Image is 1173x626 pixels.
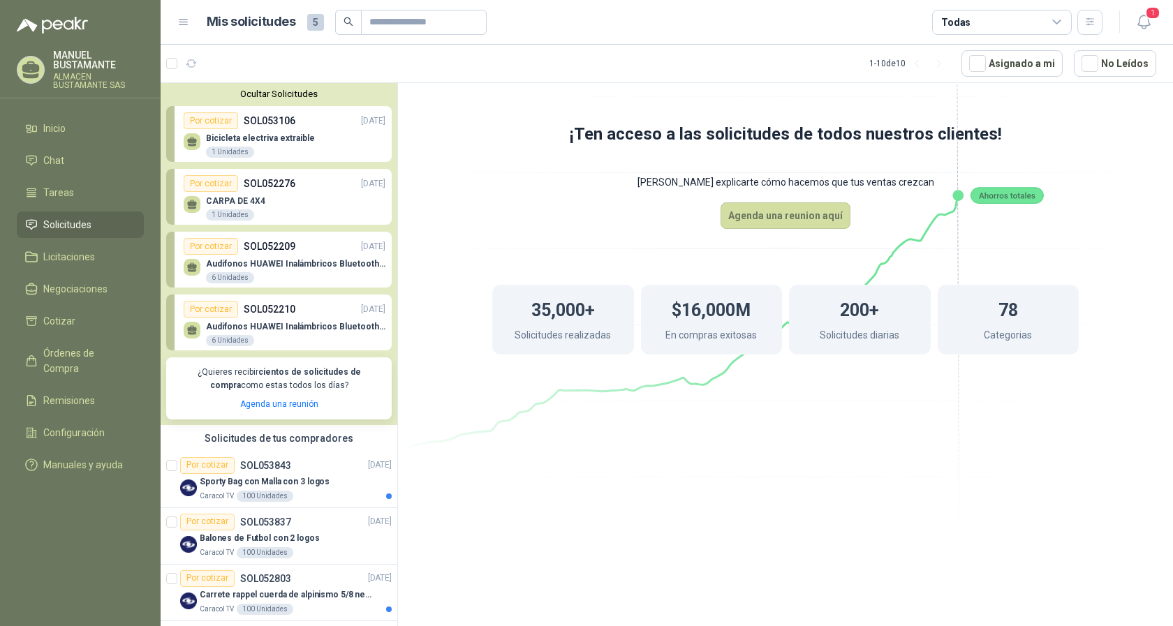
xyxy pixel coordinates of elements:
a: Por cotizarSOL053106[DATE] Bicicleta electriva extraible1 Unidades [166,106,392,162]
p: Carrete rappel cuerda de alpinismo 5/8 negra 16mm [200,588,374,602]
span: Solicitudes [43,217,91,232]
span: Chat [43,153,64,168]
p: SOL053837 [240,517,291,527]
p: SOL053106 [244,113,295,128]
button: Ocultar Solicitudes [166,89,392,99]
p: Solicitudes realizadas [515,327,611,346]
div: 100 Unidades [237,604,293,615]
a: Licitaciones [17,244,144,270]
a: Chat [17,147,144,174]
div: Por cotizar [184,301,238,318]
p: [DATE] [361,177,385,191]
a: Por cotizarSOL052276[DATE] CARPA DE 4X41 Unidades [166,169,392,225]
b: cientos de solicitudes de compra [210,367,361,390]
p: [DATE] [361,114,385,128]
p: ¿Quieres recibir como estas todos los días? [175,366,383,392]
p: Audifonos HUAWEI Inalámbricos Bluetooth Deportivos Open Ear FreeArc [206,259,385,269]
p: Caracol TV [200,547,234,558]
span: Cotizar [43,313,75,329]
img: Logo peakr [17,17,88,33]
p: SOL052276 [244,176,295,191]
p: Caracol TV [200,491,234,502]
a: Solicitudes [17,211,144,238]
a: Manuales y ayuda [17,452,144,478]
button: 1 [1131,10,1156,35]
a: Por cotizarSOL053843[DATE] Company LogoSporty Bag con Malla con 3 logosCaracol TV100 Unidades [161,452,397,508]
div: Por cotizar [180,457,235,474]
p: Balones de Futbol con 2 logos [200,532,320,545]
a: Negociaciones [17,276,144,302]
a: Inicio [17,115,144,142]
span: Órdenes de Compra [43,345,131,376]
a: Tareas [17,179,144,206]
img: Company Logo [180,536,197,553]
p: Audifonos HUAWEI Inalámbricos Bluetooth In Ear Deportivos Freebuds 6i Cancelación de Ruido [206,322,385,331]
span: Licitaciones [43,249,95,264]
span: Remisiones [43,393,95,408]
p: [DATE] [368,515,392,528]
div: 6 Unidades [206,272,254,283]
a: Remisiones [17,387,144,414]
div: 1 Unidades [206,209,254,221]
p: Solicitudes diarias [820,327,899,346]
h1: 200+ [840,293,879,324]
h1: 78 [998,293,1018,324]
a: Órdenes de Compra [17,340,144,382]
div: 100 Unidades [237,491,293,502]
span: Negociaciones [43,281,108,297]
div: Ocultar SolicitudesPor cotizarSOL053106[DATE] Bicicleta electriva extraible1 UnidadesPor cotizarS... [161,83,397,425]
p: CARPA DE 4X4 [206,196,265,206]
button: Agenda una reunion aquí [721,202,850,229]
h1: $16,000M [672,293,751,324]
img: Company Logo [180,479,197,496]
p: [DATE] [361,240,385,253]
img: Company Logo [180,593,197,609]
p: Bicicleta electriva extraible [206,133,315,143]
button: No Leídos [1074,50,1156,77]
p: SOL052209 [244,239,295,254]
h1: 35,000+ [531,293,595,324]
a: Por cotizarSOL052803[DATE] Company LogoCarrete rappel cuerda de alpinismo 5/8 negra 16mmCaracol T... [161,565,397,621]
div: Por cotizar [180,570,235,587]
span: Inicio [43,121,66,136]
p: Caracol TV [200,604,234,615]
span: 1 [1145,6,1160,20]
p: SOL052210 [244,301,295,317]
span: search [344,17,353,27]
div: Por cotizar [184,238,238,255]
a: Por cotizarSOL053837[DATE] Company LogoBalones de Futbol con 2 logosCaracol TV100 Unidades [161,508,397,565]
p: [DATE] [368,459,392,472]
p: En compras exitosas [665,327,757,346]
span: Configuración [43,425,105,440]
div: Todas [941,15,971,30]
a: Por cotizarSOL052210[DATE] Audifonos HUAWEI Inalámbricos Bluetooth In Ear Deportivos Freebuds 6i ... [166,295,392,350]
p: Categorias [984,327,1032,346]
p: MANUEL BUSTAMANTE [53,50,144,70]
p: SOL053843 [240,461,291,470]
div: Solicitudes de tus compradores [161,425,397,452]
div: 1 Unidades [206,147,254,158]
a: Cotizar [17,308,144,334]
div: Por cotizar [184,175,238,192]
div: Por cotizar [180,514,235,530]
a: Por cotizarSOL052209[DATE] Audifonos HUAWEI Inalámbricos Bluetooth Deportivos Open Ear FreeArc6 U... [166,232,392,288]
span: Manuales y ayuda [43,457,123,472]
span: 5 [307,14,324,31]
span: Tareas [43,185,74,200]
a: Agenda una reunión [240,399,318,409]
div: 1 - 10 de 10 [869,52,950,75]
div: 6 Unidades [206,335,254,346]
div: Por cotizar [184,112,238,129]
p: SOL052803 [240,574,291,583]
p: [DATE] [361,303,385,316]
button: Asignado a mi [961,50,1063,77]
h1: Mis solicitudes [207,12,296,32]
p: Sporty Bag con Malla con 3 logos [200,475,330,489]
p: ALMACEN BUSTAMANTE SAS [53,73,144,89]
div: 100 Unidades [237,547,293,558]
p: [DATE] [368,572,392,585]
a: Configuración [17,419,144,446]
